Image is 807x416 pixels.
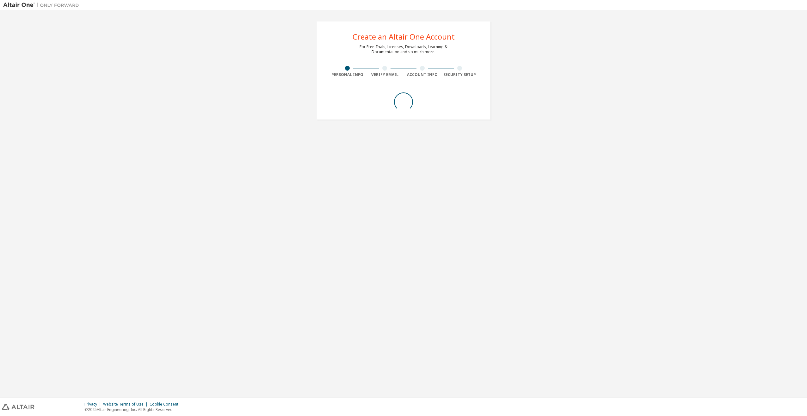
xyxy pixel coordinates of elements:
[84,402,103,407] div: Privacy
[84,407,182,412] p: © 2025 Altair Engineering, Inc. All Rights Reserved.
[2,404,34,410] img: altair_logo.svg
[353,33,455,41] div: Create an Altair One Account
[360,44,447,54] div: For Free Trials, Licenses, Downloads, Learning & Documentation and so much more.
[103,402,150,407] div: Website Terms of Use
[366,72,404,77] div: Verify Email
[150,402,182,407] div: Cookie Consent
[403,72,441,77] div: Account Info
[3,2,82,8] img: Altair One
[329,72,366,77] div: Personal Info
[441,72,479,77] div: Security Setup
